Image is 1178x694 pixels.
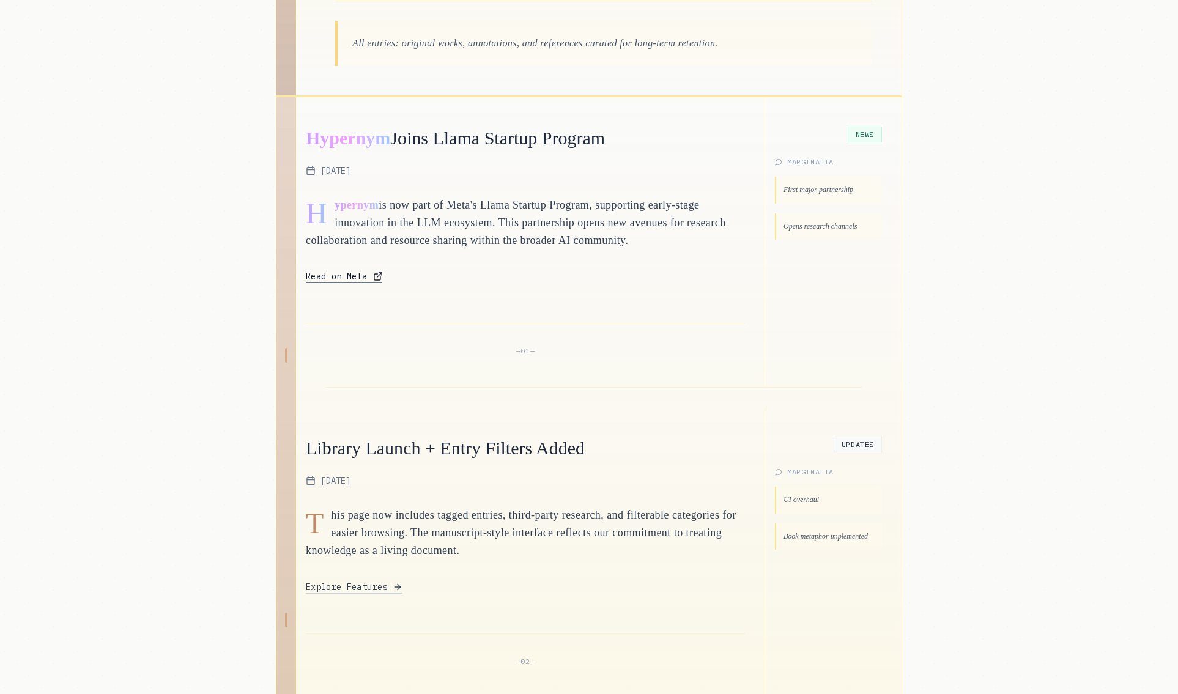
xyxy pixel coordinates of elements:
[787,467,834,477] span: Marginalia
[775,487,882,514] div: UI overhaul
[775,213,882,240] div: Opens research channels
[306,196,745,250] p: is now part of Meta's Llama Startup Program, supporting early-stage innovation in the LLM ecosyst...
[306,199,327,228] span: H
[306,509,324,538] span: T
[306,270,367,282] span: Read on Meta
[306,581,388,593] span: Explore Features
[306,270,382,283] a: Read on Meta
[516,346,535,355] span: — 01 —
[320,474,351,487] span: [DATE]
[306,127,745,150] h2: Joins Llama Startup Program
[320,164,351,177] span: [DATE]
[848,127,882,142] span: News
[775,523,882,550] div: Book metaphor implemented
[775,177,882,204] div: First major partnership
[834,437,882,452] span: Updates
[306,581,402,594] a: Explore Features
[516,657,535,666] span: — 02 —
[306,506,745,560] p: his page now includes tagged entries, third-party research, and filterable categories for easier ...
[787,157,834,167] span: Marginalia
[306,437,745,460] h2: Library Launch + Entry Filters Added
[352,35,858,51] p: All entries: original works, annotations, and references curated for long-term retention.
[306,122,390,154] div: Hypernym
[335,193,379,217] div: ypernym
